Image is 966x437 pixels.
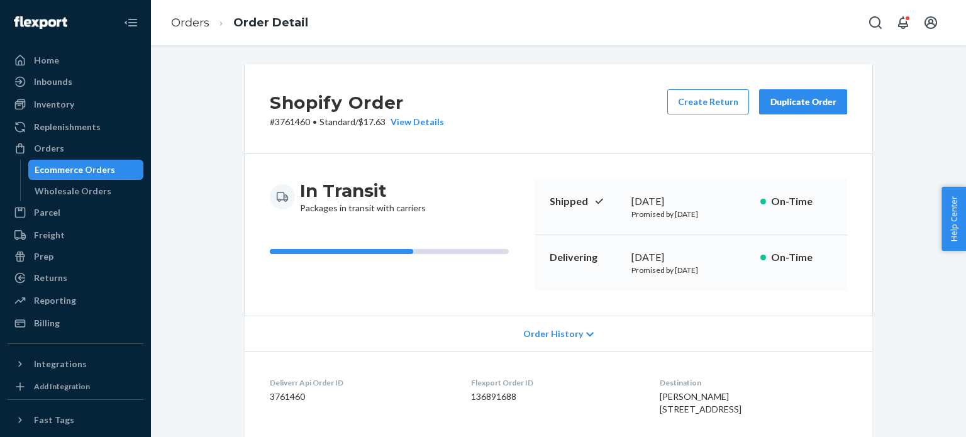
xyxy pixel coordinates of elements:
dt: Destination [660,377,847,388]
span: Standard [319,116,355,127]
div: Wholesale Orders [35,185,111,197]
div: Freight [34,229,65,241]
a: Freight [8,225,143,245]
a: Reporting [8,290,143,311]
span: Order History [523,328,583,340]
dt: Deliverr Api Order ID [270,377,451,388]
p: On-Time [771,194,832,209]
button: Open account menu [918,10,943,35]
a: Order Detail [233,16,308,30]
dd: 136891688 [471,390,639,403]
div: [DATE] [631,194,750,209]
p: Promised by [DATE] [631,265,750,275]
div: Add Integration [34,381,90,392]
a: Replenishments [8,117,143,137]
h3: In Transit [300,179,426,202]
button: Help Center [941,187,966,251]
h2: Shopify Order [270,89,444,116]
div: Billing [34,317,60,329]
div: Replenishments [34,121,101,133]
img: Flexport logo [14,16,67,29]
p: On-Time [771,250,832,265]
p: Promised by [DATE] [631,209,750,219]
a: Inbounds [8,72,143,92]
div: Home [34,54,59,67]
a: Orders [171,16,209,30]
a: Add Integration [8,379,143,394]
a: Ecommerce Orders [28,160,144,180]
div: Reporting [34,294,76,307]
a: Home [8,50,143,70]
button: Integrations [8,354,143,374]
div: Prep [34,250,53,263]
p: # 3761460 / $17.63 [270,116,444,128]
span: [PERSON_NAME] [STREET_ADDRESS] [660,391,741,414]
button: Open Search Box [863,10,888,35]
p: Delivering [550,250,621,265]
span: • [313,116,317,127]
button: Fast Tags [8,410,143,430]
div: Parcel [34,206,60,219]
div: Packages in transit with carriers [300,179,426,214]
a: Returns [8,268,143,288]
button: Open notifications [891,10,916,35]
div: [DATE] [631,250,750,265]
div: Integrations [34,358,87,370]
a: Billing [8,313,143,333]
dd: 3761460 [270,390,451,403]
button: View Details [386,116,444,128]
div: Orders [34,142,64,155]
div: Inventory [34,98,74,111]
a: Inventory [8,94,143,114]
ol: breadcrumbs [161,4,318,41]
div: Fast Tags [34,414,74,426]
a: Orders [8,138,143,158]
button: Create Return [667,89,749,114]
div: Returns [34,272,67,284]
a: Parcel [8,202,143,223]
div: Duplicate Order [770,96,836,108]
div: Inbounds [34,75,72,88]
p: Shipped [550,194,621,209]
div: Ecommerce Orders [35,163,115,176]
a: Wholesale Orders [28,181,144,201]
button: Close Navigation [118,10,143,35]
dt: Flexport Order ID [471,377,639,388]
a: Prep [8,246,143,267]
button: Duplicate Order [759,89,847,114]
